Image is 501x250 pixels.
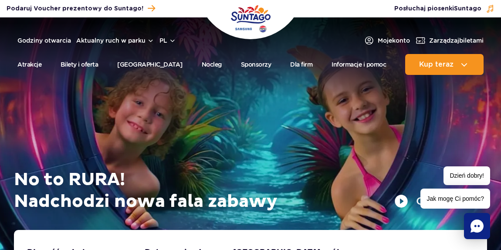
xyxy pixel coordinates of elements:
span: Jak mogę Ci pomóc? [420,189,490,209]
h1: No to RURA! Nadchodzi nowa fala zabawy [14,169,487,213]
span: Podaruj Voucher prezentowy do Suntago! [7,4,143,13]
span: Zarządzaj biletami [429,36,484,45]
a: Mojekonto [364,35,410,46]
button: Obejrzyj spot [394,194,487,208]
a: Podaruj Voucher prezentowy do Suntago! [7,3,155,14]
a: Dla firm [290,54,312,75]
a: Nocleg [202,54,222,75]
a: Zarządzajbiletami [415,35,484,46]
a: [GEOGRAPHIC_DATA] [117,54,183,75]
span: Moje konto [378,36,410,45]
div: Chat [464,213,490,239]
span: Posłuchaj piosenki [394,4,481,13]
a: Bilety i oferta [61,54,98,75]
a: Informacje i pomoc [332,54,386,75]
span: Dzień dobry! [443,166,490,185]
button: Kup teraz [405,54,484,75]
button: pl [159,36,176,45]
a: Atrakcje [17,54,41,75]
button: Posłuchaj piosenkiSuntago [394,4,494,13]
span: Kup teraz [419,61,454,68]
a: Godziny otwarcia [17,36,71,45]
a: Sponsorzy [241,54,271,75]
button: Aktualny ruch w parku [76,37,154,44]
span: Suntago [454,6,481,12]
